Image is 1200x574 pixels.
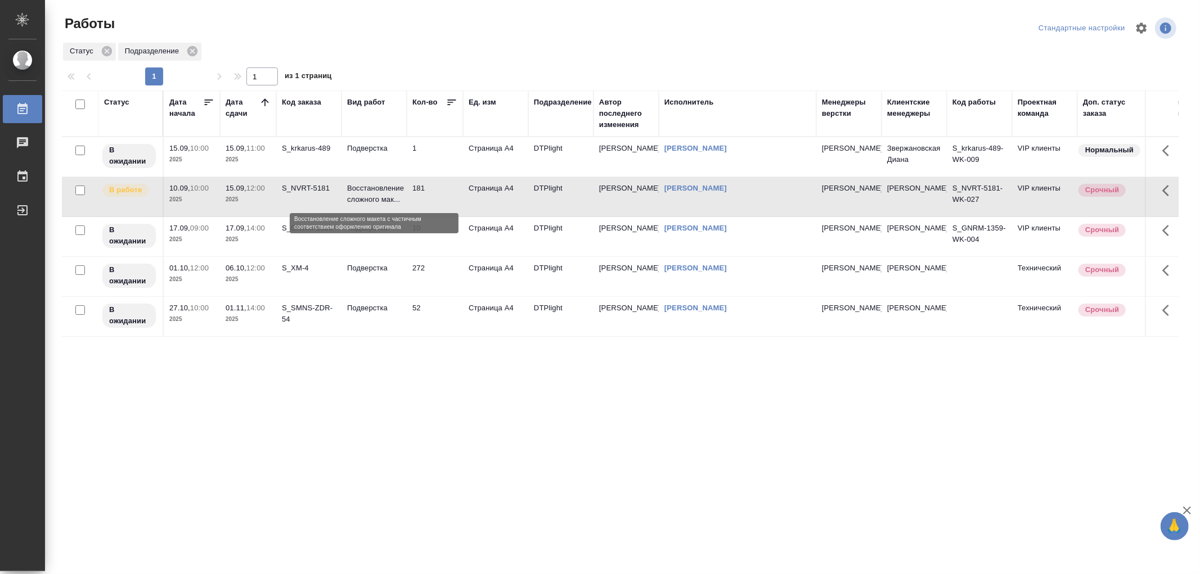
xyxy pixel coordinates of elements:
p: 17.09, [226,224,246,232]
p: 15.09, [169,144,190,152]
a: [PERSON_NAME] [664,184,727,192]
td: [PERSON_NAME] [594,137,659,177]
span: Посмотреть информацию [1155,17,1179,39]
p: 2025 [226,274,271,285]
div: Исполнитель назначен, приступать к работе пока рано [101,143,157,169]
p: Срочный [1085,304,1119,315]
p: Подверстка [347,223,401,234]
td: [PERSON_NAME] [882,177,947,216]
p: Нормальный [1085,144,1134,156]
td: DTPlight [528,217,594,256]
p: 01.11, [226,304,246,312]
div: Доп. статус заказа [1083,97,1142,119]
td: DTPlight [528,137,594,177]
p: Подверстка [347,302,401,314]
span: из 1 страниц [285,69,332,85]
div: Код работы [952,97,996,108]
p: Срочный [1085,224,1119,236]
p: 01.10, [169,264,190,272]
p: Подверстка [347,263,401,274]
div: Вид работ [347,97,385,108]
p: Восстановление сложного мак... [347,183,401,205]
p: Статус [70,46,97,57]
td: Страница А4 [463,297,528,336]
p: 12:00 [190,264,209,272]
p: 14:00 [246,304,265,312]
td: Звержановская Диана [882,137,947,177]
p: 12:00 [246,184,265,192]
p: 2025 [169,234,214,245]
button: Здесь прячутся важные кнопки [1156,297,1183,324]
td: S_krkarus-489-WK-009 [947,137,1012,177]
button: Здесь прячутся важные кнопки [1156,137,1183,164]
td: Страница А4 [463,177,528,216]
td: [PERSON_NAME] [594,297,659,336]
p: В работе [109,184,142,196]
p: 2025 [169,314,214,325]
p: 2025 [169,194,214,205]
a: [PERSON_NAME] [664,144,727,152]
p: 10:00 [190,144,209,152]
p: 11:00 [246,144,265,152]
div: Клиентские менеджеры [887,97,941,119]
div: Статус [104,97,129,108]
p: 10:00 [190,304,209,312]
td: VIP клиенты [1012,217,1077,256]
td: 10 [407,217,463,256]
td: [PERSON_NAME] [882,257,947,296]
p: 14:00 [246,224,265,232]
p: 2025 [226,154,271,165]
td: [PERSON_NAME] [882,297,947,336]
button: Здесь прячутся важные кнопки [1156,257,1183,284]
td: 52 [407,297,463,336]
div: Исполнитель назначен, приступать к работе пока рано [101,223,157,249]
p: 27.10, [169,304,190,312]
p: Срочный [1085,184,1119,196]
td: Технический [1012,257,1077,296]
div: Исполнитель назначен, приступать к работе пока рано [101,263,157,289]
td: Технический [1012,297,1077,336]
p: 15.09, [226,144,246,152]
p: 10:00 [190,184,209,192]
button: Здесь прячутся важные кнопки [1156,177,1183,204]
span: 🙏 [1165,514,1184,538]
div: Статус [63,43,116,61]
td: 181 [407,177,463,216]
p: [PERSON_NAME] [822,302,876,314]
a: [PERSON_NAME] [664,224,727,232]
button: Здесь прячутся важные кнопки [1156,217,1183,244]
a: [PERSON_NAME] [664,304,727,312]
span: Работы [62,15,115,33]
td: 272 [407,257,463,296]
p: [PERSON_NAME] [822,223,876,234]
div: Дата начала [169,97,203,119]
td: VIP клиенты [1012,177,1077,216]
p: В ожидании [109,144,149,167]
div: Дата сдачи [226,97,259,119]
td: S_NVRT-5181-WK-027 [947,177,1012,216]
p: 2025 [169,274,214,285]
div: Код заказа [282,97,321,108]
td: DTPlight [528,297,594,336]
p: 10.09, [169,184,190,192]
td: S_GNRM-1359-WK-004 [947,217,1012,256]
td: DTPlight [528,177,594,216]
div: Менеджеры верстки [822,97,876,119]
td: [PERSON_NAME] [882,217,947,256]
td: Страница А4 [463,137,528,177]
div: S_XM-4 [282,263,336,274]
p: В ожидании [109,224,149,247]
div: S_NVRT-5181 [282,183,336,194]
div: split button [1036,20,1128,37]
div: Исполнитель выполняет работу [101,183,157,198]
td: [PERSON_NAME] [594,177,659,216]
div: Кол-во [412,97,438,108]
p: 17.09, [169,224,190,232]
p: Подверстка [347,143,401,154]
p: 2025 [226,194,271,205]
td: [PERSON_NAME] [594,217,659,256]
div: Исполнитель [664,97,714,108]
td: Страница А4 [463,217,528,256]
p: Подразделение [125,46,183,57]
td: VIP клиенты [1012,137,1077,177]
